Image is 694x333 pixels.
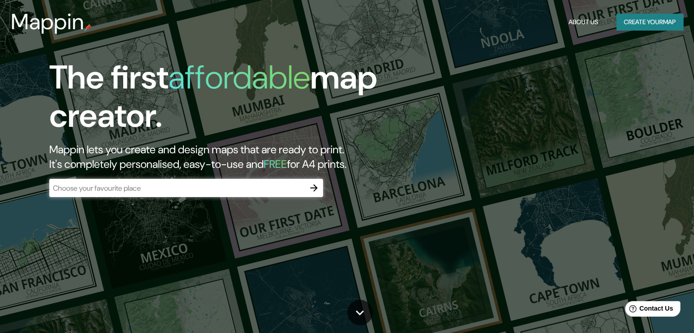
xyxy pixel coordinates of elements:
[565,14,602,31] button: About Us
[264,157,287,171] h5: FREE
[49,142,397,172] h2: Mappin lets you create and design maps that are ready to print. It's completely personalised, eas...
[49,58,397,142] h1: The first map creator.
[49,183,305,193] input: Choose your favourite place
[613,297,684,323] iframe: Help widget launcher
[168,56,310,99] h1: affordable
[616,14,683,31] button: Create yourmap
[11,9,84,35] h3: Mappin
[84,24,92,31] img: mappin-pin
